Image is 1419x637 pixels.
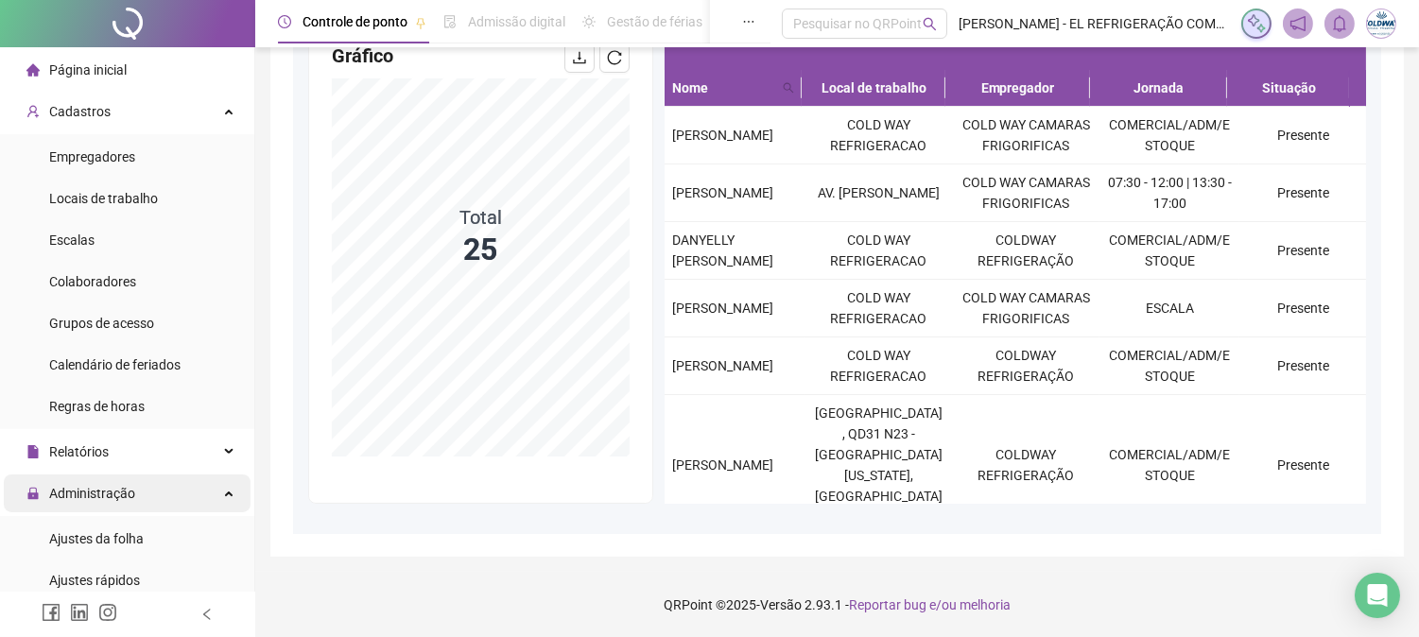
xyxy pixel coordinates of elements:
[672,28,725,51] span: Dados
[952,164,1099,222] td: COLD WAY CAMARAS FRIGORIFICAS
[1239,395,1366,536] td: Presente
[1239,164,1366,222] td: Presente
[1239,337,1366,395] td: Presente
[70,603,89,622] span: linkedin
[952,395,1099,536] td: COLDWAY REFRIGERAÇÃO
[26,63,40,77] span: home
[1239,222,1366,280] td: Presente
[805,337,952,395] td: COLD WAY REFRIGERACAO
[26,445,40,458] span: file
[607,50,622,65] span: reload
[1239,280,1366,337] td: Presente
[672,301,773,316] span: [PERSON_NAME]
[672,358,773,373] span: [PERSON_NAME]
[49,149,135,164] span: Empregadores
[49,191,158,206] span: Locais de trabalho
[49,274,136,289] span: Colaboradores
[672,128,773,143] span: [PERSON_NAME]
[742,15,755,28] span: ellipsis
[1239,107,1366,164] td: Presente
[1090,70,1227,107] th: Jornada
[849,597,1011,612] span: Reportar bug e/ou melhoria
[952,280,1099,337] td: COLD WAY CAMARAS FRIGORIFICAS
[49,232,95,248] span: Escalas
[1367,9,1395,38] img: 29308
[1355,573,1400,618] div: Open Intercom Messenger
[1246,13,1267,34] img: sparkle-icon.fc2bf0ac1784a2077858766a79e2daf3.svg
[332,44,393,67] span: Gráfico
[49,573,140,588] span: Ajustes rápidos
[443,15,457,28] span: file-done
[1099,222,1239,280] td: COMERCIAL/ADM/ESTOQUE
[805,395,952,536] td: [GEOGRAPHIC_DATA] , QD31 N23 - [GEOGRAPHIC_DATA][US_STATE], [GEOGRAPHIC_DATA] -
[49,531,144,546] span: Ajustes da folha
[278,15,291,28] span: clock-circle
[805,107,952,164] td: COLD WAY REFRIGERACAO
[959,13,1230,34] span: [PERSON_NAME] - EL REFRIGERAÇÃO COMERCIO ATACADISTA E VAREJISTA DE EQUIPAMENT LTDA EPP
[200,608,214,621] span: left
[1099,107,1239,164] td: COMERCIAL/ADM/ESTOQUE
[945,70,1089,107] th: Empregador
[607,14,702,29] span: Gestão de férias
[779,74,798,102] span: search
[49,399,145,414] span: Regras de horas
[303,14,407,29] span: Controle de ponto
[1289,15,1307,32] span: notification
[468,14,565,29] span: Admissão digital
[572,50,587,65] span: download
[805,164,952,222] td: AV. [PERSON_NAME]
[952,107,1099,164] td: COLD WAY CAMARAS FRIGORIFICAS
[42,603,61,622] span: facebook
[49,357,181,372] span: Calendário de feriados
[952,337,1099,395] td: COLDWAY REFRIGERAÇÃO
[923,17,937,31] span: search
[672,77,775,98] span: Nome
[49,486,135,501] span: Administração
[952,222,1099,280] td: COLDWAY REFRIGERAÇÃO
[672,457,773,473] span: [PERSON_NAME]
[1099,280,1239,337] td: ESCALA
[1227,70,1351,107] th: Situação
[26,487,40,500] span: lock
[582,15,596,28] span: sun
[1331,15,1348,32] span: bell
[805,280,952,337] td: COLD WAY REFRIGERACAO
[1099,337,1239,395] td: COMERCIAL/ADM/ESTOQUE
[783,82,794,94] span: search
[98,603,117,622] span: instagram
[672,185,773,200] span: [PERSON_NAME]
[49,316,154,331] span: Grupos de acesso
[672,232,773,268] span: DANYELLY [PERSON_NAME]
[802,70,945,107] th: Local de trabalho
[415,17,426,28] span: pushpin
[26,105,40,118] span: user-add
[49,62,127,77] span: Página inicial
[49,444,109,459] span: Relatórios
[760,597,802,612] span: Versão
[1099,164,1239,222] td: 07:30 - 12:00 | 13:30 - 17:00
[805,222,952,280] td: COLD WAY REFRIGERACAO
[1099,395,1239,536] td: COMERCIAL/ADM/ESTOQUE
[49,104,111,119] span: Cadastros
